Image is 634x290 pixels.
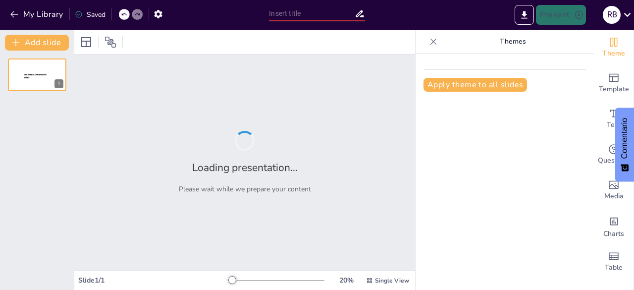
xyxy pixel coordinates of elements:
div: Layout [78,34,94,50]
button: Present [536,5,585,25]
span: Position [105,36,116,48]
div: R B [603,6,621,24]
span: Theme [602,48,625,59]
button: Add slide [5,35,69,51]
span: Sendsteps presentation editor [24,73,47,79]
div: 1 [54,79,63,88]
font: Comentario [620,118,629,159]
input: Insert title [269,6,354,21]
h2: Loading presentation... [192,161,298,174]
div: Add images, graphics, shapes or video [594,173,634,208]
button: R B [603,5,621,25]
div: Add a table [594,244,634,280]
span: Media [604,191,624,202]
div: Get real-time input from your audience [594,137,634,173]
span: Single View [375,277,409,285]
p: Please wait while we prepare your content [179,184,311,194]
button: My Library [7,6,67,22]
p: Themes [441,30,584,54]
div: Add charts and graphs [594,208,634,244]
span: Table [605,262,623,273]
div: Add text boxes [594,101,634,137]
div: Change the overall theme [594,30,634,65]
div: 1 [8,58,66,91]
span: Template [599,84,629,95]
div: 20 % [334,276,358,285]
span: Questions [598,155,630,166]
div: Slide 1 / 1 [78,276,229,285]
button: Export to PowerPoint [515,5,534,25]
span: Charts [603,229,624,239]
button: Apply theme to all slides [423,78,527,92]
button: Comentarios - Mostrar encuesta [615,108,634,182]
div: Saved [75,10,106,19]
span: Text [607,119,621,130]
div: Add ready made slides [594,65,634,101]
